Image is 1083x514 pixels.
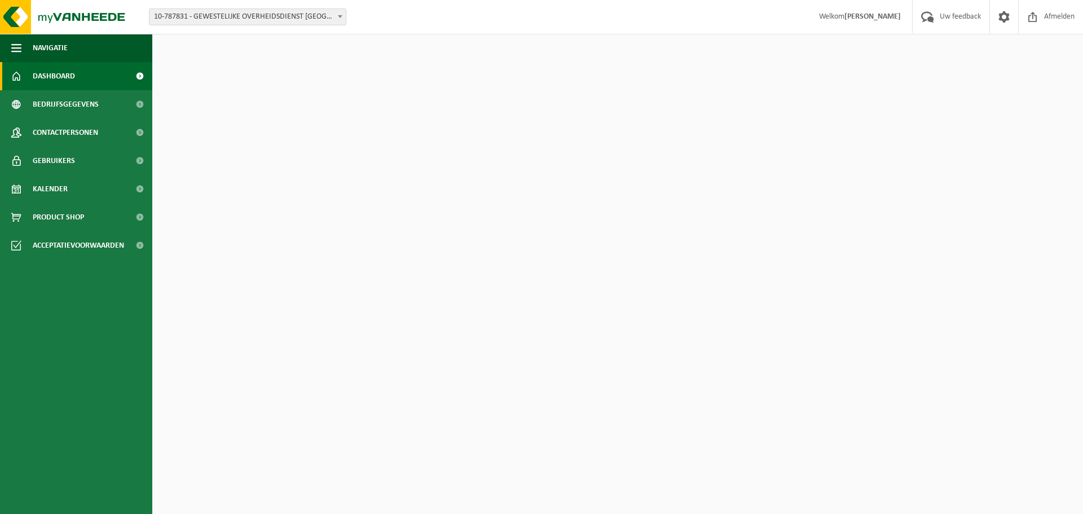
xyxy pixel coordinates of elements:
[33,118,98,147] span: Contactpersonen
[33,175,68,203] span: Kalender
[844,12,901,21] strong: [PERSON_NAME]
[33,90,99,118] span: Bedrijfsgegevens
[149,8,346,25] span: 10-787831 - GEWESTELIJKE OVERHEIDSDIENST BRUSSEL (BRUCEFO) - ANDERLECHT
[33,147,75,175] span: Gebruikers
[33,34,68,62] span: Navigatie
[33,231,124,260] span: Acceptatievoorwaarden
[33,203,84,231] span: Product Shop
[149,9,346,25] span: 10-787831 - GEWESTELIJKE OVERHEIDSDIENST BRUSSEL (BRUCEFO) - ANDERLECHT
[33,62,75,90] span: Dashboard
